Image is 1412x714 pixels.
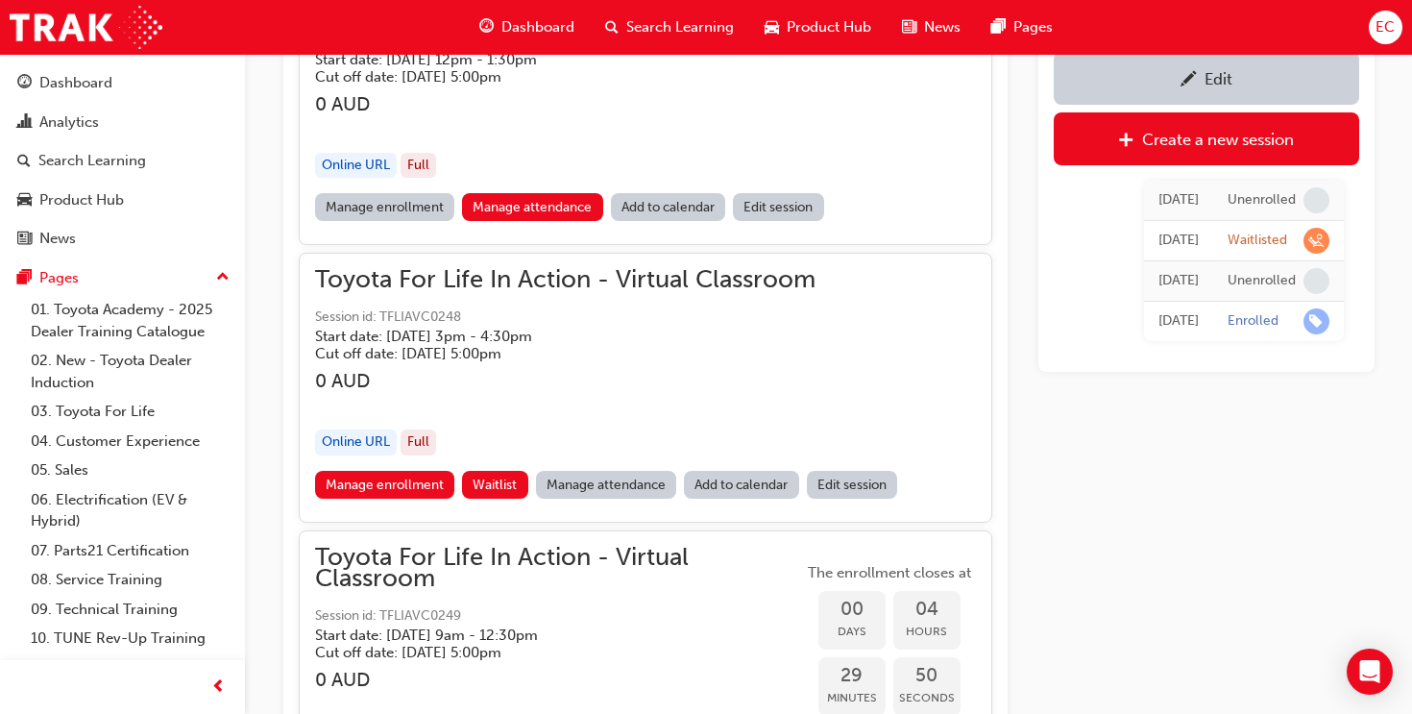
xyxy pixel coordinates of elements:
div: Tue Jun 24 2025 14:29:21 GMT+1000 (Australian Eastern Standard Time) [1158,230,1199,252]
span: Dashboard [501,16,574,38]
button: Toyota For Life In Action - Virtual ClassroomSession id: TFLIAVC0248Start date: [DATE] 3pm - 4:30... [315,269,976,505]
a: Edit [1054,52,1359,105]
div: Open Intercom Messenger [1347,649,1393,695]
a: Dashboard [8,65,237,101]
button: Waitlist [462,471,528,499]
a: Add to calendar [684,471,799,499]
span: News [924,16,961,38]
span: 50 [893,665,961,687]
span: Toyota For Life In Action - Virtual Classroom [315,269,816,291]
div: Product Hub [39,189,124,211]
a: Edit session [807,471,898,499]
h3: 0 AUD [315,93,816,115]
a: Create a new session [1054,112,1359,165]
span: Session id: TFLIAVC0249 [315,605,803,628]
div: Waitlisted [1228,232,1287,250]
span: Session id: TFLIAVC0248 [315,307,816,329]
a: 10. TUNE Rev-Up Training [23,624,237,653]
span: Minutes [818,687,886,709]
div: Search Learning [38,150,146,172]
a: News [8,221,237,257]
h5: Cut off date: [DATE] 5:00pm [315,644,772,661]
div: Online URL [315,430,397,455]
a: guage-iconDashboard [464,8,590,47]
a: 01. Toyota Academy - 2025 Dealer Training Catalogue [23,295,237,346]
span: plus-icon [1118,132,1134,151]
span: Toyota For Life In Action - Virtual Classroom [315,547,803,590]
a: 07. Parts21 Certification [23,536,237,566]
a: pages-iconPages [976,8,1068,47]
span: learningRecordVerb_NONE-icon [1303,268,1329,294]
span: search-icon [17,153,31,170]
a: 05. Sales [23,455,237,485]
a: Manage attendance [462,193,603,221]
div: Wed Jun 18 2025 09:09:20 GMT+1000 (Australian Eastern Standard Time) [1158,270,1199,292]
div: Tue Jun 24 2025 14:41:26 GMT+1000 (Australian Eastern Standard Time) [1158,189,1199,211]
div: Full [401,153,436,179]
span: learningRecordVerb_WAITLIST-icon [1303,228,1329,254]
a: car-iconProduct Hub [749,8,887,47]
img: Trak [10,6,162,49]
a: 03. Toyota For Life [23,397,237,427]
a: Product Hub [8,183,237,218]
span: Hours [893,621,961,643]
a: Analytics [8,105,237,140]
span: car-icon [17,192,32,209]
div: Full [401,430,436,455]
span: learningRecordVerb_NONE-icon [1303,187,1329,213]
a: 08. Service Training [23,565,237,595]
span: learningRecordVerb_ENROLL-icon [1303,308,1329,334]
button: EC [1369,11,1402,44]
button: Pages [8,260,237,296]
h3: 0 AUD [315,370,816,392]
a: All Pages [23,653,237,683]
a: 09. Technical Training [23,595,237,625]
span: car-icon [765,15,779,39]
span: guage-icon [479,15,494,39]
h5: Cut off date: [DATE] 5:00pm [315,345,785,362]
div: Pages [39,267,79,289]
a: news-iconNews [887,8,976,47]
span: Waitlist [473,477,517,493]
div: Edit [1205,69,1232,88]
h5: Start date: [DATE] 3pm - 4:30pm [315,328,785,345]
h3: 0 AUD [315,669,803,691]
a: 04. Customer Experience [23,427,237,456]
h5: Cut off date: [DATE] 5:00pm [315,68,785,86]
span: up-icon [216,265,230,290]
span: 04 [893,599,961,621]
a: Manage attendance [536,471,677,499]
a: Edit session [733,193,824,221]
a: Add to calendar [611,193,726,221]
div: News [39,228,76,250]
h5: Start date: [DATE] 9am - 12:30pm [315,627,772,644]
a: Search Learning [8,143,237,179]
a: 02. New - Toyota Dealer Induction [23,346,237,397]
span: Days [818,621,886,643]
button: DashboardAnalyticsSearch LearningProduct HubNews [8,62,237,260]
a: Manage enrollment [315,471,455,499]
span: 00 [818,599,886,621]
span: Pages [1013,16,1053,38]
span: news-icon [902,15,916,39]
a: Manage enrollment [315,193,455,221]
div: Analytics [39,111,99,134]
span: chart-icon [17,114,32,132]
div: Unenrolled [1228,191,1296,209]
div: Online URL [315,153,397,179]
span: guage-icon [17,75,32,92]
span: search-icon [605,15,619,39]
div: Enrolled [1228,312,1278,331]
span: The enrollment closes at [803,562,976,584]
span: pages-icon [991,15,1006,39]
h5: Start date: [DATE] 12pm - 1:30pm [315,51,785,68]
div: Create a new session [1142,130,1294,149]
span: pencil-icon [1181,71,1197,90]
span: Seconds [893,687,961,709]
span: news-icon [17,231,32,248]
span: prev-icon [211,676,226,700]
span: Search Learning [626,16,734,38]
a: search-iconSearch Learning [590,8,749,47]
div: Unenrolled [1228,272,1296,290]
